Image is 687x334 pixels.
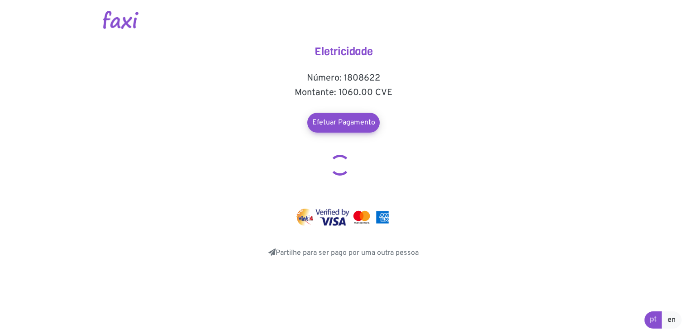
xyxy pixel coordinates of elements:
[253,73,434,84] h5: Número: 1808622
[374,209,391,226] img: mastercard
[268,248,419,258] a: Partilhe para ser pago por uma outra pessoa
[351,209,372,226] img: mastercard
[315,209,349,226] img: visa
[253,45,434,58] h4: Eletricidade
[644,311,662,329] a: pt
[253,87,434,98] h5: Montante: 1060.00 CVE
[662,311,682,329] a: en
[307,113,380,133] a: Efetuar Pagamento
[296,209,314,226] img: vinti4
